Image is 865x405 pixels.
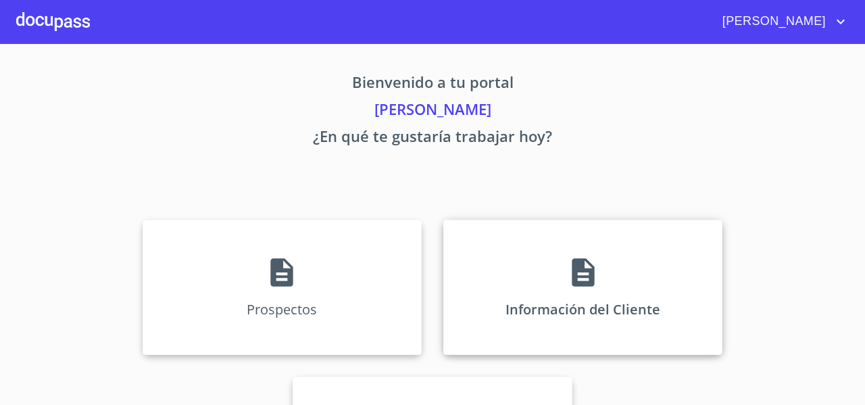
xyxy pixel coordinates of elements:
[16,71,849,98] p: Bienvenido a tu portal
[505,300,660,318] p: Información del Cliente
[16,98,849,125] p: [PERSON_NAME]
[712,11,849,32] button: account of current user
[247,300,317,318] p: Prospectos
[712,11,833,32] span: [PERSON_NAME]
[16,125,849,152] p: ¿En qué te gustaría trabajar hoy?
